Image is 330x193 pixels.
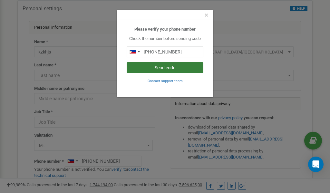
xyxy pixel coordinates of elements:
[127,47,142,57] div: Telephone country code
[127,46,203,57] input: 0905 123 4567
[127,62,203,73] button: Send code
[134,27,196,32] b: Please verify your phone number
[148,79,183,83] small: Contact support team
[127,36,203,42] p: Check the number before sending code
[205,11,208,19] span: ×
[148,78,183,83] a: Contact support team
[308,157,324,172] div: Open Intercom Messenger
[205,12,208,19] button: Close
